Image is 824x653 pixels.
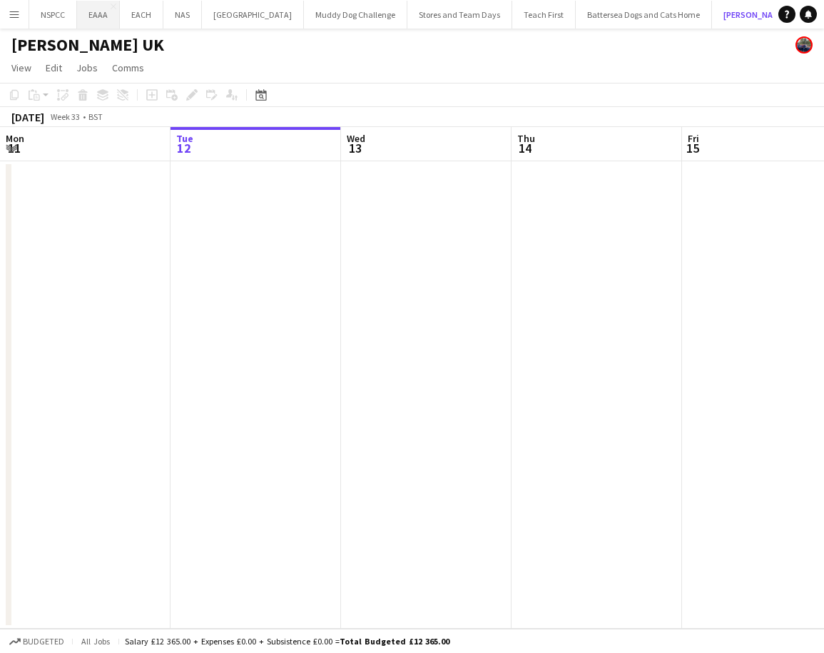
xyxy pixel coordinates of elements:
[11,110,44,124] div: [DATE]
[40,59,68,77] a: Edit
[11,34,164,56] h1: [PERSON_NAME] UK
[712,1,810,29] button: [PERSON_NAME] UK
[78,636,113,647] span: All jobs
[6,132,24,145] span: Mon
[6,59,37,77] a: View
[71,59,103,77] a: Jobs
[202,1,304,29] button: [GEOGRAPHIC_DATA]
[688,132,699,145] span: Fri
[77,1,120,29] button: EAAA
[176,132,193,145] span: Tue
[304,1,407,29] button: Muddy Dog Challenge
[4,140,24,156] span: 11
[23,637,64,647] span: Budgeted
[686,140,699,156] span: 15
[347,132,365,145] span: Wed
[517,132,535,145] span: Thu
[11,61,31,74] span: View
[7,634,66,649] button: Budgeted
[120,1,163,29] button: EACH
[795,36,813,54] app-user-avatar: Felicity Taylor-Armstrong
[46,61,62,74] span: Edit
[407,1,512,29] button: Stores and Team Days
[340,636,449,647] span: Total Budgeted £12 365.00
[345,140,365,156] span: 13
[106,59,150,77] a: Comms
[174,140,193,156] span: 12
[512,1,576,29] button: Teach First
[163,1,202,29] button: NAS
[125,636,449,647] div: Salary £12 365.00 + Expenses £0.00 + Subsistence £0.00 =
[76,61,98,74] span: Jobs
[576,1,712,29] button: Battersea Dogs and Cats Home
[29,1,77,29] button: NSPCC
[515,140,535,156] span: 14
[47,111,83,122] span: Week 33
[88,111,103,122] div: BST
[112,61,144,74] span: Comms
